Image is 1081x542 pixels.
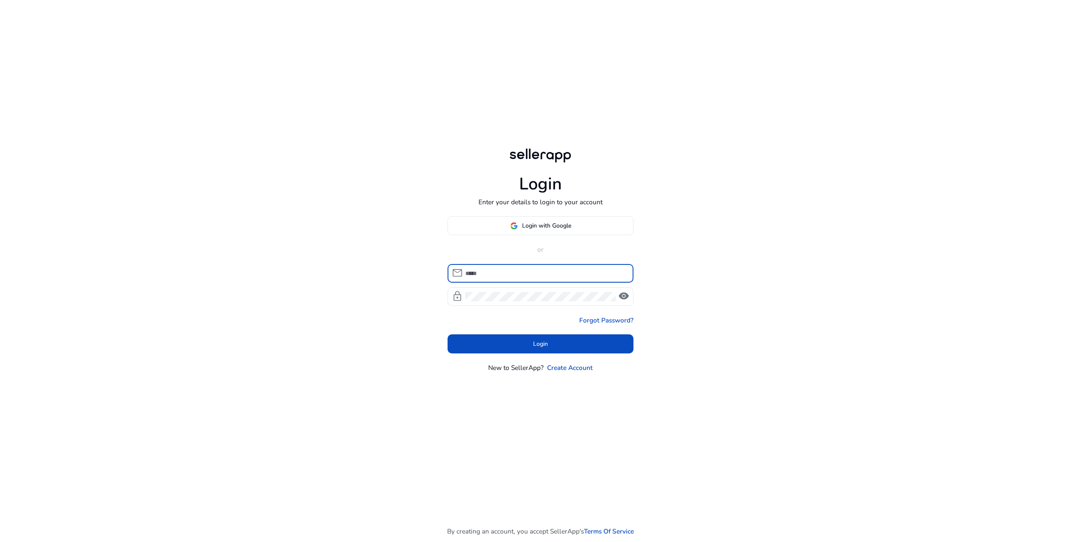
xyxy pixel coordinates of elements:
button: Login with Google [448,216,634,235]
p: New to SellerApp? [488,363,544,372]
button: Login [448,334,634,353]
span: Login [533,339,548,348]
p: or [448,245,634,254]
a: Forgot Password? [579,315,633,325]
a: Create Account [547,363,593,372]
img: google-logo.svg [510,222,518,230]
h1: Login [519,174,562,195]
span: Login with Google [522,221,571,230]
span: visibility [618,291,629,302]
span: lock [452,291,463,302]
a: Terms Of Service [584,526,634,536]
p: Enter your details to login to your account [478,197,603,207]
span: mail [452,267,463,278]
